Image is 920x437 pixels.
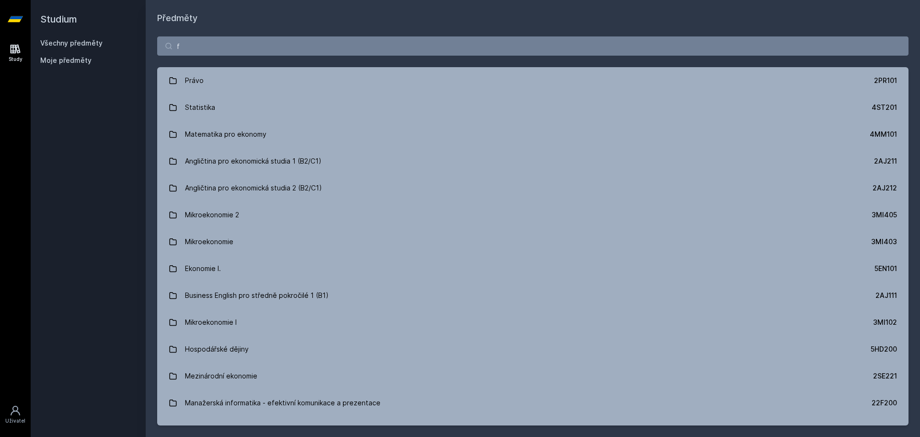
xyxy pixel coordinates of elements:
a: Uživatel [2,400,29,429]
a: Business English pro středně pokročilé 1 (B1) 2AJ111 [157,282,908,309]
a: Právo 2PR101 [157,67,908,94]
div: 2AJ111 [875,291,897,300]
div: Mezinárodní ekonomie [185,366,257,386]
div: Hospodářské dějiny [185,340,249,359]
a: Hospodářské dějiny 5HD200 [157,336,908,363]
a: Manažerská informatika - efektivní komunikace a prezentace 22F200 [157,390,908,416]
div: Mikroekonomie 2 [185,205,239,224]
div: Uživatel [5,417,25,425]
div: 4ST201 [872,103,897,112]
div: Angličtina pro ekonomická studia 1 (B2/C1) [185,152,322,171]
a: Angličtina pro ekonomická studia 1 (B2/C1) 2AJ211 [157,148,908,175]
input: Název nebo ident předmětu… [157,36,908,56]
span: Moje předměty [40,56,92,65]
div: Business English pro středně pokročilé 1 (B1) [185,286,329,305]
div: 3MI102 [873,318,897,327]
div: 2AJ211 [874,156,897,166]
div: Matematika pro ekonomy [185,125,266,144]
a: Angličtina pro ekonomická studia 2 (B2/C1) 2AJ212 [157,175,908,201]
div: Manažerská informatika - efektivní komunikace a prezentace [185,393,380,413]
div: 1FU201 [874,425,897,435]
div: 5HD200 [871,344,897,354]
a: Study [2,38,29,68]
div: 3MI405 [872,210,897,220]
a: Mikroekonomie 2 3MI405 [157,201,908,228]
a: Mikroekonomie I 3MI102 [157,309,908,336]
div: 3MI403 [871,237,897,247]
div: Ekonomie I. [185,259,221,278]
a: Ekonomie I. 5EN101 [157,255,908,282]
div: Právo [185,71,204,90]
div: Statistika [185,98,215,117]
h1: Předměty [157,12,908,25]
a: Mezinárodní ekonomie 2SE221 [157,363,908,390]
div: 22F200 [872,398,897,408]
div: 2PR101 [874,76,897,85]
a: Statistika 4ST201 [157,94,908,121]
div: 5EN101 [874,264,897,273]
div: 4MM101 [870,130,897,139]
div: Angličtina pro ekonomická studia 2 (B2/C1) [185,178,322,198]
div: 2AJ212 [873,183,897,193]
div: Study [9,56,23,63]
div: Mikroekonomie I [185,313,237,332]
a: Všechny předměty [40,39,103,47]
div: Mikroekonomie [185,232,233,251]
a: Mikroekonomie 3MI403 [157,228,908,255]
div: 2SE221 [873,371,897,381]
a: Matematika pro ekonomy 4MM101 [157,121,908,148]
